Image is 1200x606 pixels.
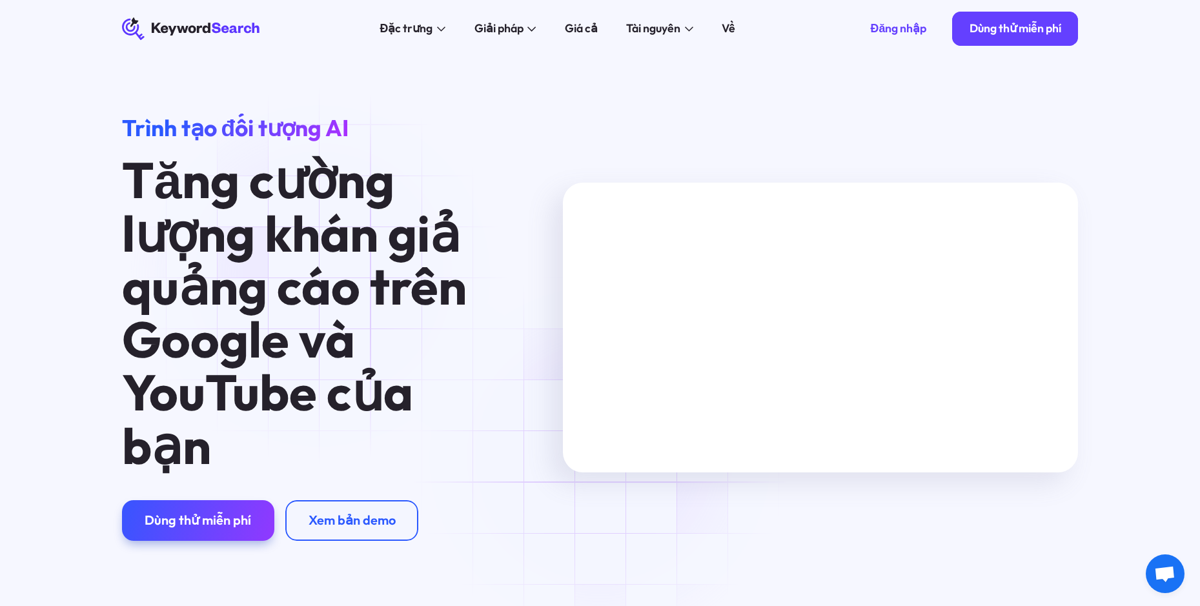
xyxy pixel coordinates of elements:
font: Đăng nhập [871,21,927,35]
font: Xem bản demo [309,512,396,528]
font: Dùng thử miễn phí [145,512,251,528]
iframe: Trang chủ Tìm kiếm từ khóa Chào mừng [563,183,1079,472]
font: Đặc trưng [380,21,433,35]
font: Dùng thử miễn phí [970,21,1061,35]
font: Tăng cường lượng khán giả quảng cáo trên Google và YouTube của bạn [122,148,467,476]
font: Tài nguyên [626,21,680,35]
a: Về [713,17,744,40]
a: Đăng nhập [853,12,944,46]
font: Trình tạo đối tượng AI [122,114,349,142]
a: Dùng thử miễn phí [952,12,1078,46]
a: Giá cả [556,17,607,40]
font: Giá cả [565,21,598,35]
a: Dùng thử miễn phí [122,500,274,540]
font: Giải pháp [474,21,524,35]
font: Về [722,21,735,35]
a: Mở cuộc trò chuyện [1146,554,1185,593]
